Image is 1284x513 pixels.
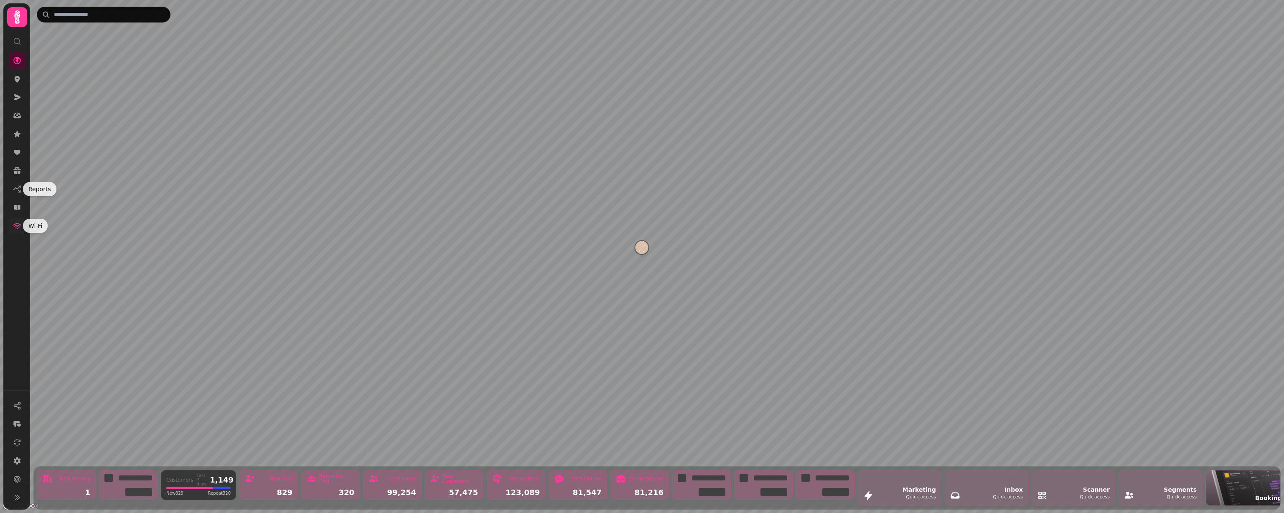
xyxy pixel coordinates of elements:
button: Swan Hotel [635,241,648,254]
a: Mapbox logo [3,501,39,510]
div: Map marker [635,241,648,257]
div: Interactions [510,476,540,481]
div: Reports [23,182,56,196]
div: 57,475 [430,489,478,496]
div: SMS Opt-ins [571,476,602,481]
div: 81,547 [554,489,602,496]
div: Returning (7d) [319,474,354,484]
div: 99,254 [369,489,416,496]
div: 1,149 [210,476,234,484]
div: 320 [307,489,354,496]
div: 81,216 [616,489,664,496]
div: 829 [245,489,292,496]
div: New Customers [442,474,478,484]
button: SegmentsQuick access [1119,470,1202,506]
div: Marketing [903,485,936,494]
button: InboxQuick access [945,470,1028,506]
div: New (7d) [270,476,292,481]
div: Last 7 days [197,474,207,486]
div: Email Opt-ins [630,476,664,481]
div: Segments [1164,485,1197,494]
button: ScannerQuick access [1032,470,1115,506]
div: Quick access [1080,494,1110,501]
div: Scanner [1080,485,1110,494]
span: New 829 [166,490,183,496]
div: Wi-Fi [23,219,48,233]
div: Quick access [993,494,1023,501]
div: Customers [166,478,193,483]
div: 123,089 [492,489,540,496]
span: Repeat 320 [208,490,231,496]
div: Quick access [1164,494,1197,501]
div: Customers [389,476,416,481]
div: Quick access [903,494,936,501]
div: Inbox [993,485,1023,494]
div: 1 [43,489,90,496]
div: Total Venues [59,476,90,481]
button: MarketingQuick access [858,470,941,506]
